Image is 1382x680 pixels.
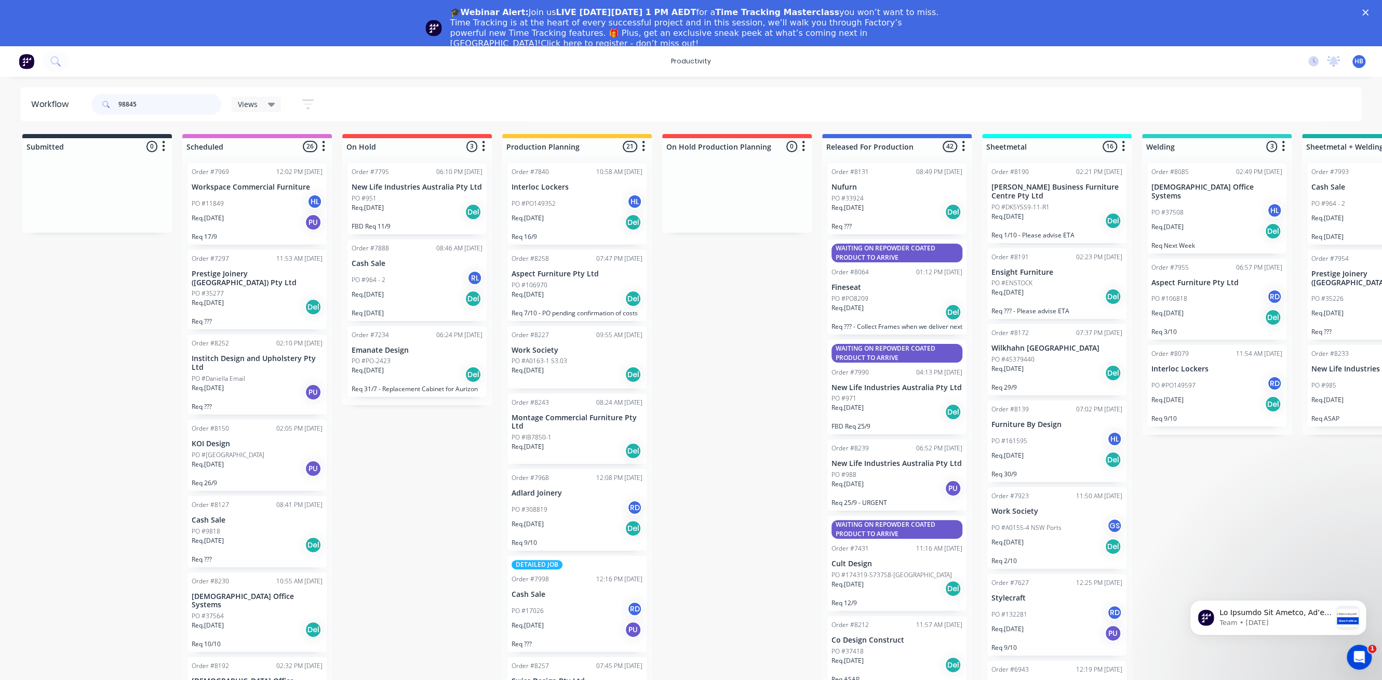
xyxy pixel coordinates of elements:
p: Req. [DATE] [991,451,1024,460]
div: Del [945,304,961,321]
div: 06:10 PM [DATE] [436,167,482,177]
div: Order #8258 [512,254,549,263]
p: Co Design Construct [831,636,962,645]
p: Req ??? - Collect Frames when we deliver next [831,323,962,330]
div: Del [945,657,961,673]
p: Req. [DATE] [192,460,224,469]
div: WAITING ON REPOWDER COATED PRODUCT TO ARRIVEOrder #743111:16 AM [DATE]Cult DesignPO #174319-57375... [827,516,967,611]
div: Del [945,580,961,597]
p: Req. [DATE] [831,580,864,589]
div: Order #823906:52 PM [DATE]New Life Industries Australia Pty LtdPO #988Req.[DATE]PUReq 25/9 - URGENT [827,439,967,511]
p: Req. [DATE] [512,214,544,223]
div: Order #7954 [1311,254,1349,263]
p: PO #985 [1311,381,1336,390]
p: PO #174319-573758-[GEOGRAPHIC_DATA] [831,570,952,580]
div: Order #815002:05 PM [DATE]KOI DesignPO #[GEOGRAPHIC_DATA]Req.[DATE]PUReq 26/9 [187,420,327,491]
p: Req. [DATE] [831,656,864,665]
div: WAITING ON REPOWDER COATED PRODUCT TO ARRIVE [831,520,962,539]
div: RD [1267,376,1282,391]
p: Montage Commercial Furniture Pty Ltd [512,414,642,431]
p: PO #A0155-4 NSW Ports [991,523,1062,532]
p: Aspect Furniture Pty Ltd [1151,278,1282,287]
div: PU [625,621,641,638]
p: Interloc Lockers [512,183,642,192]
p: Req 1/10 - Please advise ETA [991,231,1122,239]
div: Order #7969 [192,167,229,177]
div: Order #813108:49 PM [DATE]NufurnPO #33924Req.[DATE]DelReq ??? [827,163,967,234]
p: Institch Design and Upholstery Pty Ltd [192,354,323,372]
div: RD [627,601,642,617]
p: Req. [DATE] [192,214,224,223]
div: Del [1265,223,1281,239]
p: Req. [DATE] [991,538,1024,547]
div: 06:52 PM [DATE] [916,444,962,453]
div: Order #796912:02 PM [DATE]Workspace Commercial FurniturePO #11849HLReq.[DATE]PUReq 17/9 [187,163,327,245]
div: Order #8085 [1151,167,1189,177]
div: 07:47 PM [DATE] [596,254,642,263]
div: 12:08 PM [DATE] [596,473,642,483]
p: PO #PO149352 [512,199,556,208]
div: Order #8257 [512,661,549,671]
div: Order #8079 [1151,349,1189,358]
div: Del [305,621,321,638]
div: Order #7968 [512,473,549,483]
div: Order #812708:41 PM [DATE]Cash SalePO #9818Req.[DATE]DelReq ??? [187,496,327,567]
div: Order #8212 [831,620,869,630]
div: Order #7955 [1151,263,1189,272]
div: Order #8233 [1311,349,1349,358]
p: PO #9818 [192,527,220,536]
p: Req 2/10 [991,557,1122,565]
p: Req. [DATE] [1151,222,1184,232]
div: 07:45 PM [DATE] [596,661,642,671]
p: KOI Design [192,439,323,448]
div: RD [627,500,642,515]
p: Furniture By Design [991,420,1122,429]
p: Nufurn [831,183,962,192]
div: 12:25 PM [DATE] [1076,578,1122,588]
div: Del [465,366,481,383]
div: Order #779506:10 PM [DATE]New Life Industries Australia Pty LtdPO #951Req.[DATE]DelFBD Req 11/9 [347,163,487,234]
div: 02:05 PM [DATE] [276,424,323,433]
p: PO #106818 [1151,294,1187,303]
div: HL [1107,431,1122,447]
div: PU [305,214,321,231]
div: Del [625,290,641,307]
div: Order #7840 [512,167,549,177]
p: Req. [DATE] [831,303,864,313]
div: Order #7998 [512,575,549,584]
p: PO #Daniella Email [192,374,245,383]
div: WAITING ON REPOWDER COATED PRODUCT TO ARRIVEOrder #806401:12 PM [DATE]FineseatPO #PO8209Req.[DATE... [827,239,967,335]
div: Del [465,290,481,307]
div: HL [307,194,323,209]
div: Order #8139 [991,405,1029,414]
p: Req. [DATE] [1311,214,1344,223]
div: Order #795506:57 PM [DATE]Aspect Furniture Pty LtdPO #106818RDReq.[DATE]DelReq 3/10 [1147,259,1286,340]
div: Del [625,214,641,231]
span: 1 [1368,645,1376,653]
p: Workspace Commercial Furniture [192,183,323,192]
p: PO #45379440 [991,355,1035,364]
p: PO #37508 [1151,208,1184,217]
div: 07:37 PM [DATE] [1076,328,1122,338]
div: RD [1267,289,1282,304]
p: PO #971 [831,394,856,403]
p: Req. [DATE] [831,479,864,489]
div: Order #8252 [192,339,229,348]
p: Req. [DATE] [192,536,224,545]
div: Order #813907:02 PM [DATE]Furniture By DesignPO #161595HLReq.[DATE]DelReq 30/9 [987,401,1126,482]
div: Order #8192 [192,661,229,671]
div: WAITING ON REPOWDER COATED PRODUCT TO ARRIVEOrder #799004:13 PM [DATE]New Life Industries Austral... [827,340,967,435]
div: Del [1105,212,1121,229]
div: Del [1105,451,1121,468]
div: 02:10 PM [DATE] [276,339,323,348]
div: productivity [666,54,716,69]
div: Del [1265,309,1281,326]
div: Order #7297 [192,254,229,263]
p: Req ??? [192,317,323,325]
p: New Life Industries Australia Pty Ltd [352,183,482,192]
p: [DEMOGRAPHIC_DATA] Office Systems [192,592,323,610]
div: Order #819002:21 PM [DATE][PERSON_NAME] Business Furniture Centre Pty LtdPO #DK5YSS9-11-R1Req.[DA... [987,163,1126,243]
p: Req 30/9 [991,470,1122,478]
